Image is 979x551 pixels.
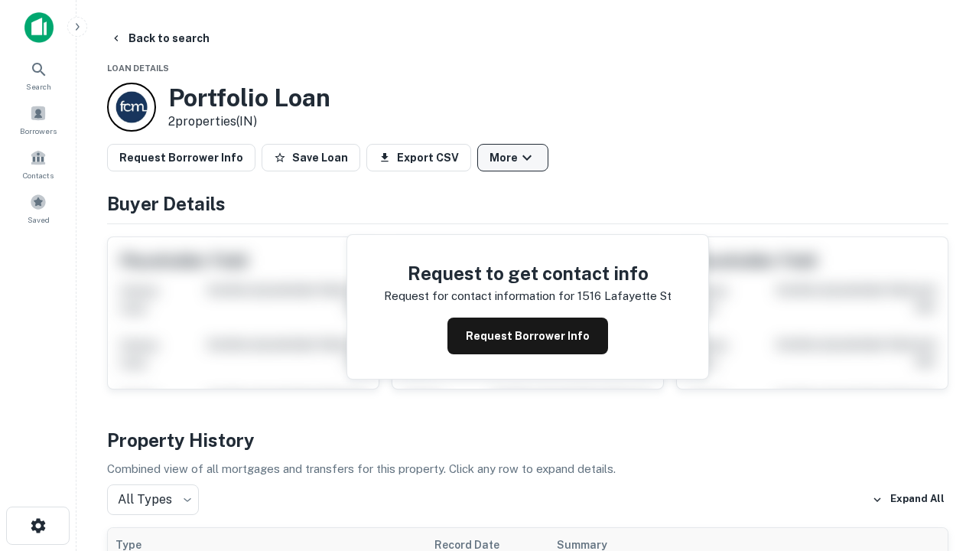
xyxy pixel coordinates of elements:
h4: Request to get contact info [384,259,672,287]
a: Search [5,54,72,96]
button: More [477,144,548,171]
button: Save Loan [262,144,360,171]
button: Request Borrower Info [107,144,255,171]
p: 1516 lafayette st [577,287,672,305]
button: Export CSV [366,144,471,171]
a: Contacts [5,143,72,184]
h4: Buyer Details [107,190,948,217]
span: Loan Details [107,64,169,73]
button: Request Borrower Info [447,318,608,354]
a: Borrowers [5,99,72,140]
span: Borrowers [20,125,57,137]
button: Expand All [868,488,948,511]
iframe: Chat Widget [903,429,979,502]
span: Saved [28,214,50,226]
h3: Portfolio Loan [168,83,330,112]
p: Request for contact information for [384,287,574,305]
h4: Property History [107,426,948,454]
span: Contacts [23,169,54,181]
button: Back to search [104,24,216,52]
p: Combined view of all mortgages and transfers for this property. Click any row to expand details. [107,460,948,478]
span: Search [26,80,51,93]
a: Saved [5,187,72,229]
p: 2 properties (IN) [168,112,330,131]
div: All Types [107,484,199,515]
img: capitalize-icon.png [24,12,54,43]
